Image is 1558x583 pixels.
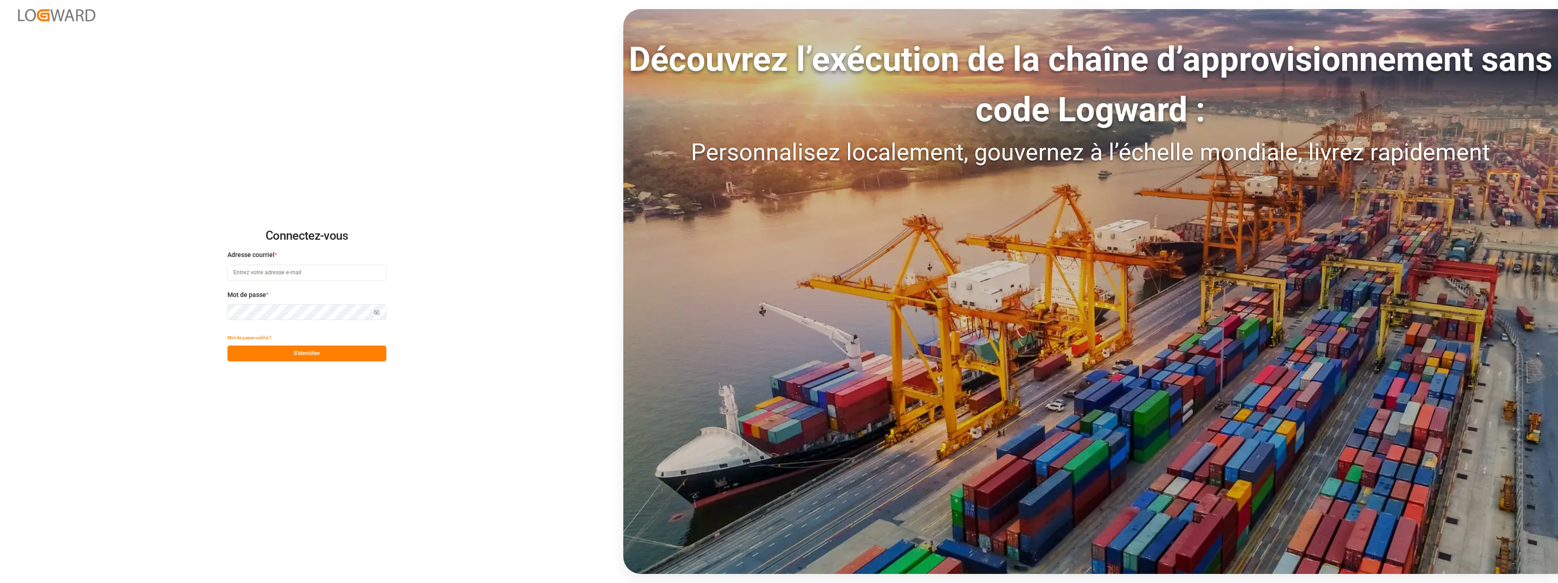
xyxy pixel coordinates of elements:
div: Personnalisez localement, gouvernez à l’échelle mondiale, livrez rapidement [623,135,1558,170]
span: Mot de passe [227,290,266,300]
div: Découvrez l’exécution de la chaîne d’approvisionnement sans code Logward : [623,34,1558,135]
h2: Connectez-vous [227,222,386,251]
input: Entrez votre adresse e-mail [227,265,386,281]
button: Mot de passe oublié ? [227,330,271,346]
button: S'identifier [227,346,386,361]
img: Logward_new_orange.png [18,9,95,21]
span: Adresse courriel [227,250,275,260]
